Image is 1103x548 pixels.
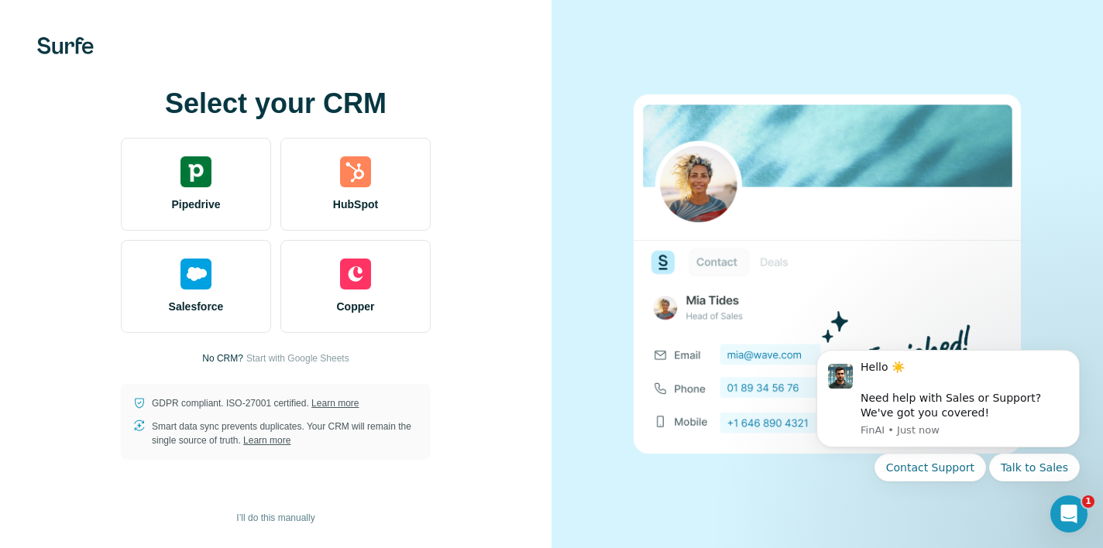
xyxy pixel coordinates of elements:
[236,511,314,525] span: I’ll do this manually
[311,398,359,409] a: Learn more
[243,435,290,446] a: Learn more
[169,299,224,314] span: Salesforce
[152,396,359,410] p: GDPR compliant. ISO-27001 certified.
[246,351,349,365] button: Start with Google Sheets
[1050,495,1088,533] iframe: Intercom live chat
[37,37,94,54] img: Surfe's logo
[171,197,220,212] span: Pipedrive
[337,299,375,314] span: Copper
[152,420,418,447] p: Smart data sync prevents duplicates. Your CRM will remain the single source of truth.
[793,331,1103,540] iframe: Intercom notifications message
[202,351,243,365] p: No CRM?
[340,259,371,289] img: copper's logo
[1082,495,1094,508] span: 1
[340,156,371,187] img: hubspot's logo
[225,506,325,529] button: I’ll do this manually
[333,197,378,212] span: HubSpot
[180,156,211,187] img: pipedrive's logo
[180,259,211,289] img: salesforce's logo
[121,88,431,119] h1: Select your CRM
[634,94,1021,453] img: none image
